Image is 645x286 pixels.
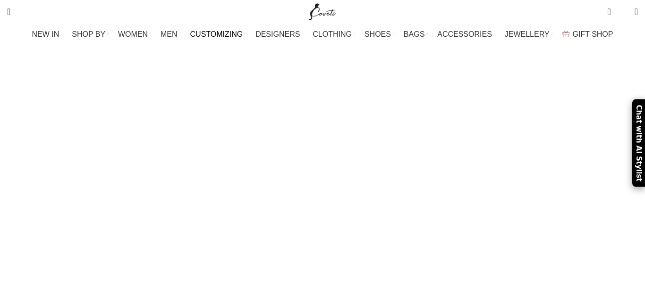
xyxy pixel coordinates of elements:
[2,2,15,21] a: Search
[608,5,615,12] span: 0
[437,25,495,44] a: ACCESSORIES
[72,30,105,39] span: SHOP BY
[32,25,63,44] a: NEW IN
[365,30,391,39] span: SHOES
[603,2,615,21] a: 0
[505,30,550,39] span: JEWELLERY
[220,86,455,94] span: Custom shoes Coveti by you handmade in [GEOGRAPHIC_DATA]
[118,30,148,39] span: WOMEN
[618,2,628,21] div: My Wishlist
[118,25,151,44] a: WOMEN
[437,30,492,39] span: ACCESSORIES
[32,30,59,39] span: NEW IN
[573,30,613,39] span: GIFT SHOP
[72,25,109,44] a: SHOP BY
[562,25,613,44] a: GIFT SHOP
[17,54,629,79] h1: Custom shoes Coveti by you handmade in [GEOGRAPHIC_DATA]
[161,30,178,39] span: MEN
[562,31,569,37] img: GiftBag
[505,25,553,44] a: JEWELLERY
[365,25,394,44] a: SHOES
[313,25,355,44] a: CLOTHING
[255,25,303,44] a: DESIGNERS
[404,30,424,39] span: BAGS
[190,86,210,94] a: Home
[190,25,246,44] a: CUSTOMIZING
[313,30,352,39] span: CLOTHING
[2,25,643,44] div: Main navigation
[255,30,300,39] span: DESIGNERS
[404,25,428,44] a: BAGS
[161,25,180,44] a: MEN
[307,7,339,15] a: Site logo
[620,9,627,16] span: 0
[190,30,243,39] span: CUSTOMIZING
